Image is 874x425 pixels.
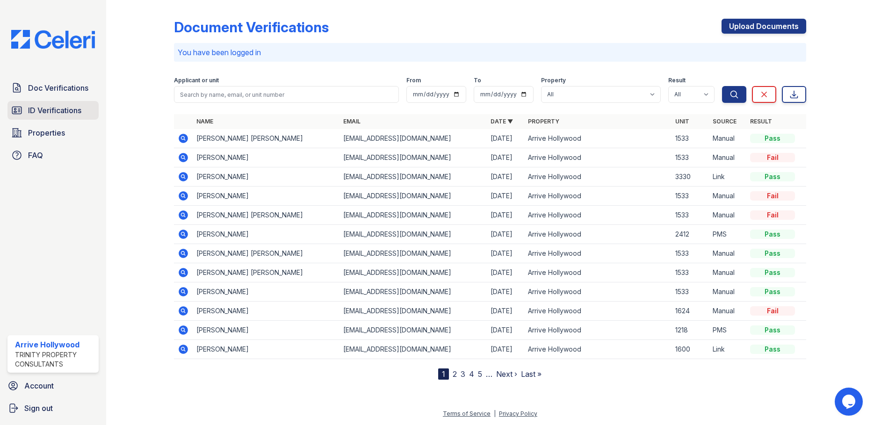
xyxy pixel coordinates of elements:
a: Result [750,118,772,125]
div: Pass [750,230,795,239]
td: [PERSON_NAME] [PERSON_NAME] [193,244,340,263]
td: [EMAIL_ADDRESS][DOMAIN_NAME] [339,148,487,167]
td: Manual [709,302,746,321]
a: 3 [461,369,465,379]
td: Arrive Hollywood [524,263,672,282]
a: Property [528,118,559,125]
a: Name [196,118,213,125]
a: Email [343,118,361,125]
td: Arrive Hollywood [524,282,672,302]
a: Terms of Service [443,410,491,417]
td: 3330 [672,167,709,187]
td: [DATE] [487,302,524,321]
span: FAQ [28,150,43,161]
td: 1533 [672,187,709,206]
td: Arrive Hollywood [524,225,672,244]
a: Next › [496,369,517,379]
td: [DATE] [487,244,524,263]
div: Pass [750,345,795,354]
p: You have been logged in [178,47,803,58]
td: [PERSON_NAME] [193,302,340,321]
a: Unit [675,118,689,125]
div: Pass [750,249,795,258]
a: 2 [453,369,457,379]
td: [EMAIL_ADDRESS][DOMAIN_NAME] [339,340,487,359]
td: [PERSON_NAME] [193,321,340,340]
a: Doc Verifications [7,79,99,97]
td: [PERSON_NAME] [193,148,340,167]
div: Document Verifications [174,19,329,36]
td: [DATE] [487,340,524,359]
td: [DATE] [487,225,524,244]
span: Sign out [24,403,53,414]
td: Link [709,167,746,187]
td: [DATE] [487,167,524,187]
a: Properties [7,123,99,142]
td: [EMAIL_ADDRESS][DOMAIN_NAME] [339,244,487,263]
a: 4 [469,369,474,379]
div: Pass [750,268,795,277]
td: Arrive Hollywood [524,148,672,167]
td: 1533 [672,129,709,148]
td: 1533 [672,282,709,302]
td: [EMAIL_ADDRESS][DOMAIN_NAME] [339,225,487,244]
label: To [474,77,481,84]
td: Arrive Hollywood [524,321,672,340]
a: Upload Documents [722,19,806,34]
td: Manual [709,206,746,225]
td: [EMAIL_ADDRESS][DOMAIN_NAME] [339,302,487,321]
td: 1533 [672,244,709,263]
label: Applicant or unit [174,77,219,84]
a: Last » [521,369,542,379]
td: Arrive Hollywood [524,206,672,225]
span: Properties [28,127,65,138]
a: Sign out [4,399,102,418]
td: [EMAIL_ADDRESS][DOMAIN_NAME] [339,321,487,340]
td: Arrive Hollywood [524,244,672,263]
div: Fail [750,191,795,201]
td: [DATE] [487,206,524,225]
a: Privacy Policy [499,410,537,417]
td: Manual [709,148,746,167]
div: Pass [750,287,795,296]
td: [EMAIL_ADDRESS][DOMAIN_NAME] [339,263,487,282]
td: [EMAIL_ADDRESS][DOMAIN_NAME] [339,206,487,225]
a: 5 [478,369,482,379]
span: Doc Verifications [28,82,88,94]
td: [PERSON_NAME] [PERSON_NAME] [193,206,340,225]
span: Account [24,380,54,391]
div: Pass [750,134,795,143]
div: Fail [750,153,795,162]
td: 1600 [672,340,709,359]
a: Date ▼ [491,118,513,125]
label: From [406,77,421,84]
td: [EMAIL_ADDRESS][DOMAIN_NAME] [339,167,487,187]
td: [PERSON_NAME] [PERSON_NAME] [193,129,340,148]
iframe: chat widget [835,388,865,416]
input: Search by name, email, or unit number [174,86,399,103]
td: [DATE] [487,321,524,340]
td: PMS [709,225,746,244]
td: 1533 [672,206,709,225]
td: Arrive Hollywood [524,129,672,148]
img: CE_Logo_Blue-a8612792a0a2168367f1c8372b55b34899dd931a85d93a1a3d3e32e68fde9ad4.png [4,30,102,49]
td: [DATE] [487,282,524,302]
div: Trinity Property Consultants [15,350,95,369]
td: 1624 [672,302,709,321]
div: Fail [750,210,795,220]
label: Result [668,77,686,84]
span: ID Verifications [28,105,81,116]
td: [DATE] [487,263,524,282]
td: Arrive Hollywood [524,302,672,321]
div: Fail [750,306,795,316]
span: … [486,368,492,380]
td: [EMAIL_ADDRESS][DOMAIN_NAME] [339,187,487,206]
td: Manual [709,244,746,263]
td: Arrive Hollywood [524,167,672,187]
td: 1533 [672,148,709,167]
td: [PERSON_NAME] [193,225,340,244]
td: [DATE] [487,129,524,148]
td: [PERSON_NAME] [193,187,340,206]
td: Manual [709,129,746,148]
td: [PERSON_NAME] [193,167,340,187]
